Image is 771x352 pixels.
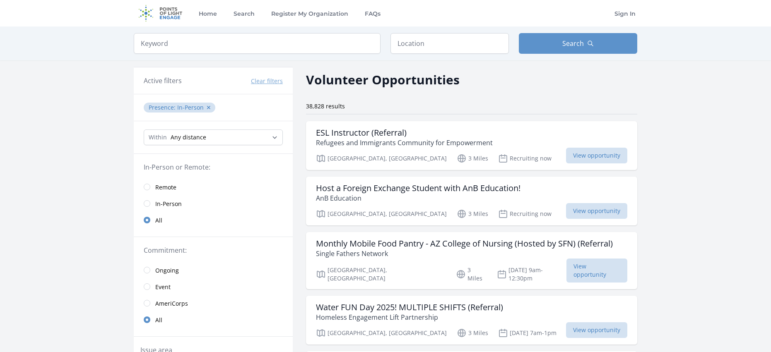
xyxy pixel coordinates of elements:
[390,33,509,54] input: Location
[144,129,283,145] select: Search Radius
[566,322,627,338] span: View opportunity
[155,283,171,291] span: Event
[134,33,381,54] input: Keyword
[134,212,293,228] a: All
[566,259,627,283] span: View opportunity
[177,103,204,111] span: In-Person
[316,183,520,193] h3: Host a Foreign Exchange Student with AnB Education!
[134,262,293,278] a: Ongoing
[316,312,503,322] p: Homeless Engagement Lift Partnership
[149,103,177,111] span: Presence :
[155,299,188,308] span: AmeriCorps
[498,328,557,338] p: [DATE] 7am-1pm
[566,203,627,219] span: View opportunity
[306,232,637,289] a: Monthly Mobile Food Pantry - AZ College of Nursing (Hosted by SFN) (Referral) Single Fathers Netw...
[306,70,460,89] h2: Volunteer Opportunities
[457,328,488,338] p: 3 Miles
[134,311,293,328] a: All
[155,183,176,192] span: Remote
[456,266,487,283] p: 3 Miles
[566,148,627,163] span: View opportunity
[316,128,493,138] h3: ESL Instructor (Referral)
[519,33,637,54] button: Search
[497,266,566,283] p: [DATE] 9am-12:30pm
[144,76,182,86] h3: Active filters
[562,38,584,48] span: Search
[316,193,520,203] p: AnB Education
[155,266,179,275] span: Ongoing
[498,153,552,163] p: Recruiting now
[316,138,493,148] p: Refugees and Immigrants Community for Empowerment
[155,316,162,324] span: All
[206,103,211,112] button: ✕
[316,302,503,312] h3: Water FUN Day 2025! MULTIPLE SHIFTS (Referral)
[155,200,182,208] span: In-Person
[134,179,293,195] a: Remote
[498,209,552,219] p: Recruiting now
[155,216,162,225] span: All
[306,177,637,225] a: Host a Foreign Exchange Student with AnB Education! AnB Education [GEOGRAPHIC_DATA], [GEOGRAPHIC_...
[306,121,637,170] a: ESL Instructor (Referral) Refugees and Immigrants Community for Empowerment [GEOGRAPHIC_DATA], [G...
[457,209,488,219] p: 3 Miles
[316,239,613,249] h3: Monthly Mobile Food Pantry - AZ College of Nursing (Hosted by SFN) (Referral)
[134,195,293,212] a: In-Person
[144,162,283,172] legend: In-Person or Remote:
[316,249,613,259] p: Single Fathers Network
[144,245,283,255] legend: Commitment:
[134,278,293,295] a: Event
[251,77,283,85] button: Clear filters
[457,153,488,163] p: 3 Miles
[316,209,447,219] p: [GEOGRAPHIC_DATA], [GEOGRAPHIC_DATA]
[316,266,446,283] p: [GEOGRAPHIC_DATA], [GEOGRAPHIC_DATA]
[306,102,345,110] span: 38,828 results
[316,328,447,338] p: [GEOGRAPHIC_DATA], [GEOGRAPHIC_DATA]
[306,296,637,345] a: Water FUN Day 2025! MULTIPLE SHIFTS (Referral) Homeless Engagement Lift Partnership [GEOGRAPHIC_D...
[316,153,447,163] p: [GEOGRAPHIC_DATA], [GEOGRAPHIC_DATA]
[134,295,293,311] a: AmeriCorps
